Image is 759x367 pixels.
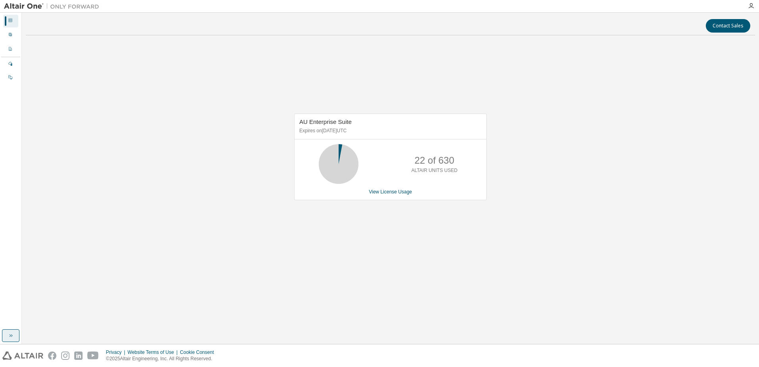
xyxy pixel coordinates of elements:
[3,71,18,84] div: On Prem
[61,352,69,360] img: instagram.svg
[48,352,56,360] img: facebook.svg
[414,154,454,167] p: 22 of 630
[106,349,127,355] div: Privacy
[3,43,18,56] div: Company Profile
[369,189,412,195] a: View License Usage
[106,355,219,362] p: © 2025 Altair Engineering, Inc. All Rights Reserved.
[4,2,103,10] img: Altair One
[87,352,99,360] img: youtube.svg
[3,15,18,27] div: Dashboard
[2,352,43,360] img: altair_logo.svg
[3,58,18,71] div: Managed
[299,127,480,134] p: Expires on [DATE] UTC
[180,349,218,355] div: Cookie Consent
[411,167,457,174] p: ALTAIR UNITS USED
[127,349,180,355] div: Website Terms of Use
[74,352,83,360] img: linkedin.svg
[706,19,750,33] button: Contact Sales
[299,118,352,125] span: AU Enterprise Suite
[3,29,18,42] div: User Profile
